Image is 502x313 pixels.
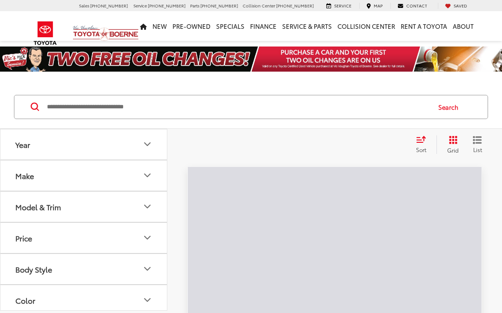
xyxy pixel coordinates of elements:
span: List [473,146,482,153]
div: Price [142,232,153,243]
img: Toyota [28,18,63,48]
a: About [450,11,476,41]
a: Service [319,3,358,9]
a: New [150,11,170,41]
div: Price [15,233,32,242]
div: Make [15,171,34,180]
span: [PHONE_NUMBER] [276,2,314,8]
span: [PHONE_NUMBER] [148,2,185,8]
div: Body Style [142,263,153,274]
span: Sales [79,2,89,8]
a: Finance [247,11,279,41]
span: Parts [190,2,199,8]
span: Service [133,2,147,8]
span: Service [334,2,351,8]
button: Search [429,95,472,119]
span: Contact [406,2,427,8]
span: [PHONE_NUMBER] [90,2,128,8]
button: List View [466,135,489,154]
div: Make [142,170,153,181]
img: Vic Vaughan Toyota of Boerne [73,25,139,41]
a: Contact [390,3,434,9]
a: Collision Center [335,11,398,41]
input: Search by Make, Model, or Keyword [46,96,429,118]
div: Year [15,140,30,149]
div: Model & Trim [142,201,153,212]
button: Model & TrimModel & Trim [0,192,168,222]
span: Grid [447,146,459,154]
a: Home [137,11,150,41]
div: Year [142,139,153,150]
button: MakeMake [0,160,168,191]
a: Map [359,3,390,9]
button: Grid View [436,135,466,154]
button: YearYear [0,129,168,160]
span: Collision Center [243,2,275,8]
span: Saved [454,2,467,8]
button: Body StyleBody Style [0,254,168,284]
div: Body Style [15,265,52,273]
span: Sort [416,146,426,153]
div: Color [15,296,35,305]
button: Select sort value [411,135,436,154]
div: Color [142,294,153,306]
a: Service & Parts: Opens in a new tab [279,11,335,41]
div: Model & Trim [15,202,61,211]
a: Specials [213,11,247,41]
a: My Saved Vehicles [438,3,474,9]
a: Rent a Toyota [398,11,450,41]
span: Map [374,2,383,8]
a: Pre-Owned [170,11,213,41]
span: [PHONE_NUMBER] [200,2,238,8]
button: PricePrice [0,223,168,253]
